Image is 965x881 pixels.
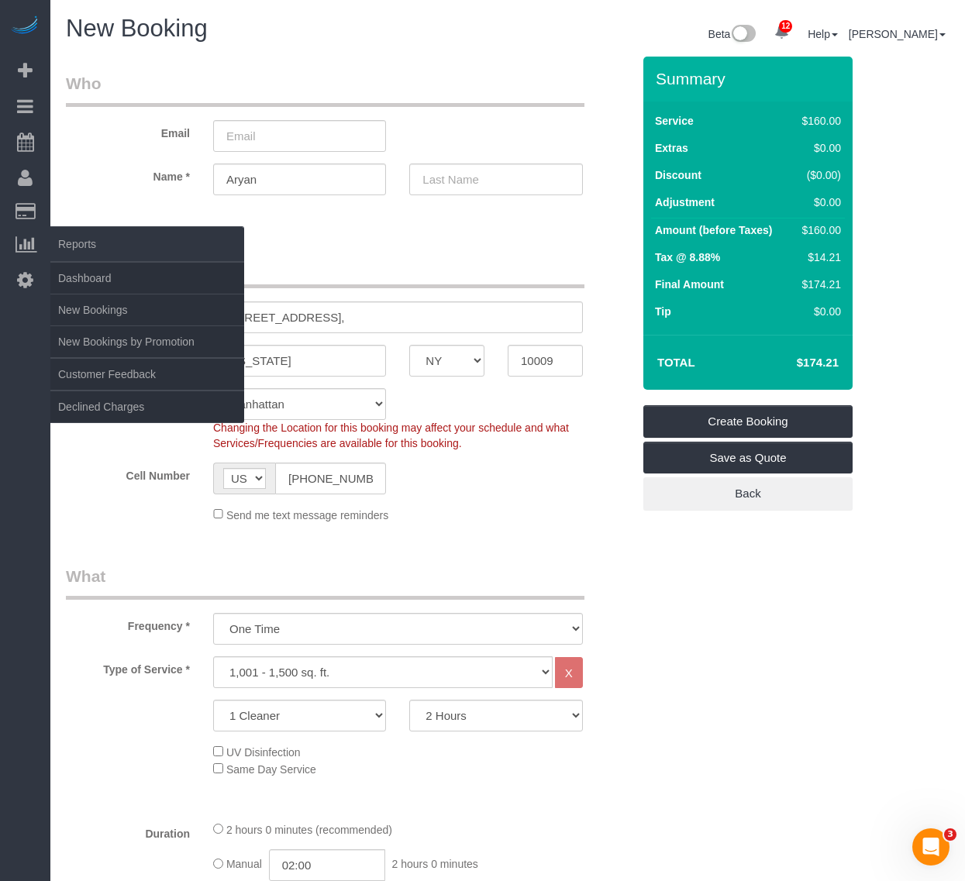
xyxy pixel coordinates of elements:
strong: Total [657,356,695,369]
label: Adjustment [655,194,715,210]
span: UV Disinfection [226,746,301,759]
div: ($0.00) [796,167,841,183]
div: $160.00 [796,113,841,129]
label: Extras [655,140,688,156]
label: Tax @ 8.88% [655,250,720,265]
label: Cell Number [54,463,202,484]
a: New Bookings by Promotion [50,326,244,357]
a: Help [808,28,838,40]
h3: Summary [656,70,845,88]
label: Tip [655,304,671,319]
a: Save as Quote [643,442,853,474]
img: Automaid Logo [9,15,40,37]
span: 12 [779,20,792,33]
label: Final Amount [655,277,724,292]
div: $174.21 [796,277,841,292]
div: $0.00 [796,194,841,210]
input: City [213,345,386,377]
a: Customer Feedback [50,359,244,390]
legend: Where [66,253,584,288]
a: Back [643,477,853,510]
div: $0.00 [796,140,841,156]
span: Same Day Service [226,763,316,776]
span: 2 hours 0 minutes (recommended) [226,824,392,836]
label: Discount [655,167,701,183]
span: Reports [50,226,244,262]
iframe: Intercom live chat [912,828,949,866]
span: 2 hours 0 minutes [392,859,478,871]
legend: What [66,565,584,600]
label: Amount (before Taxes) [655,222,772,238]
label: Frequency * [54,613,202,634]
div: $160.00 [796,222,841,238]
input: Zip Code [508,345,583,377]
a: Create Booking [643,405,853,438]
h4: $174.21 [750,356,839,370]
a: 12 [767,15,797,50]
a: [PERSON_NAME] [849,28,946,40]
span: 3 [944,828,956,841]
div: $14.21 [796,250,841,265]
div: $0.00 [796,304,841,319]
a: Dashboard [50,263,244,294]
input: Email [213,120,386,152]
label: Service [655,113,694,129]
legend: Who [66,72,584,107]
ul: Reports [50,262,244,423]
label: Email [54,120,202,141]
a: Declined Charges [50,391,244,422]
label: Duration [54,821,202,841]
a: New Bookings [50,294,244,325]
input: Last Name [409,163,582,195]
span: Changing the Location for this booking may affect your schedule and what Services/Frequencies are... [213,422,569,449]
span: Send me text message reminders [226,508,388,521]
img: New interface [730,25,756,45]
input: First Name [213,163,386,195]
span: New Booking [66,15,208,42]
input: Cell Number [275,463,386,494]
label: Type of Service * [54,656,202,677]
span: Manual [226,859,262,871]
a: Beta [708,28,756,40]
label: Name * [54,163,202,184]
